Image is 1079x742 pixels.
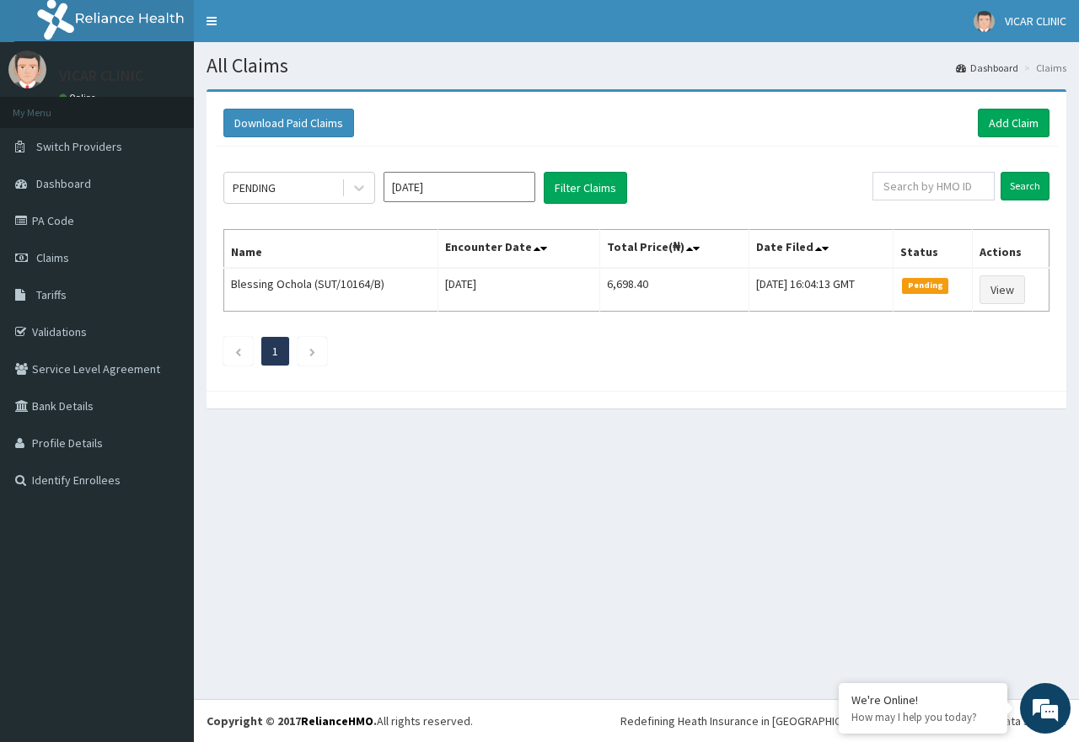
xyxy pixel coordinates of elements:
button: Filter Claims [544,172,627,204]
strong: Copyright © 2017 . [207,713,377,729]
span: Tariffs [36,287,67,302]
td: [DATE] 16:04:13 GMT [749,268,894,312]
span: Dashboard [36,176,91,191]
td: Blessing Ochola (SUT/10164/B) [224,268,438,312]
p: VICAR CLINIC [59,68,143,83]
a: Page 1 is your current page [272,344,278,359]
th: Encounter Date [438,230,600,269]
h1: All Claims [207,55,1066,77]
a: Next page [309,344,316,359]
a: View [980,275,1025,304]
a: Online [59,92,99,104]
a: RelianceHMO [301,713,373,729]
button: Download Paid Claims [223,109,354,137]
a: Add Claim [978,109,1049,137]
span: Switch Providers [36,139,122,154]
div: We're Online! [851,692,995,707]
span: VICAR CLINIC [1005,13,1066,29]
td: 6,698.40 [599,268,749,312]
div: Redefining Heath Insurance in [GEOGRAPHIC_DATA] using Telemedicine and Data Science! [620,713,1066,729]
img: User Image [8,51,46,88]
span: Claims [36,250,69,265]
th: Date Filed [749,230,894,269]
img: User Image [974,11,995,32]
th: Total Price(₦) [599,230,749,269]
a: Dashboard [956,61,1018,75]
th: Actions [973,230,1049,269]
th: Status [894,230,973,269]
div: PENDING [233,179,276,196]
a: Previous page [234,344,242,359]
span: Pending [902,278,948,293]
input: Search by HMO ID [872,172,995,200]
td: [DATE] [438,268,600,312]
input: Search [1001,172,1049,200]
li: Claims [1020,61,1066,75]
th: Name [224,230,438,269]
p: How may I help you today? [851,710,995,724]
footer: All rights reserved. [194,699,1079,742]
input: Select Month and Year [384,172,535,202]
